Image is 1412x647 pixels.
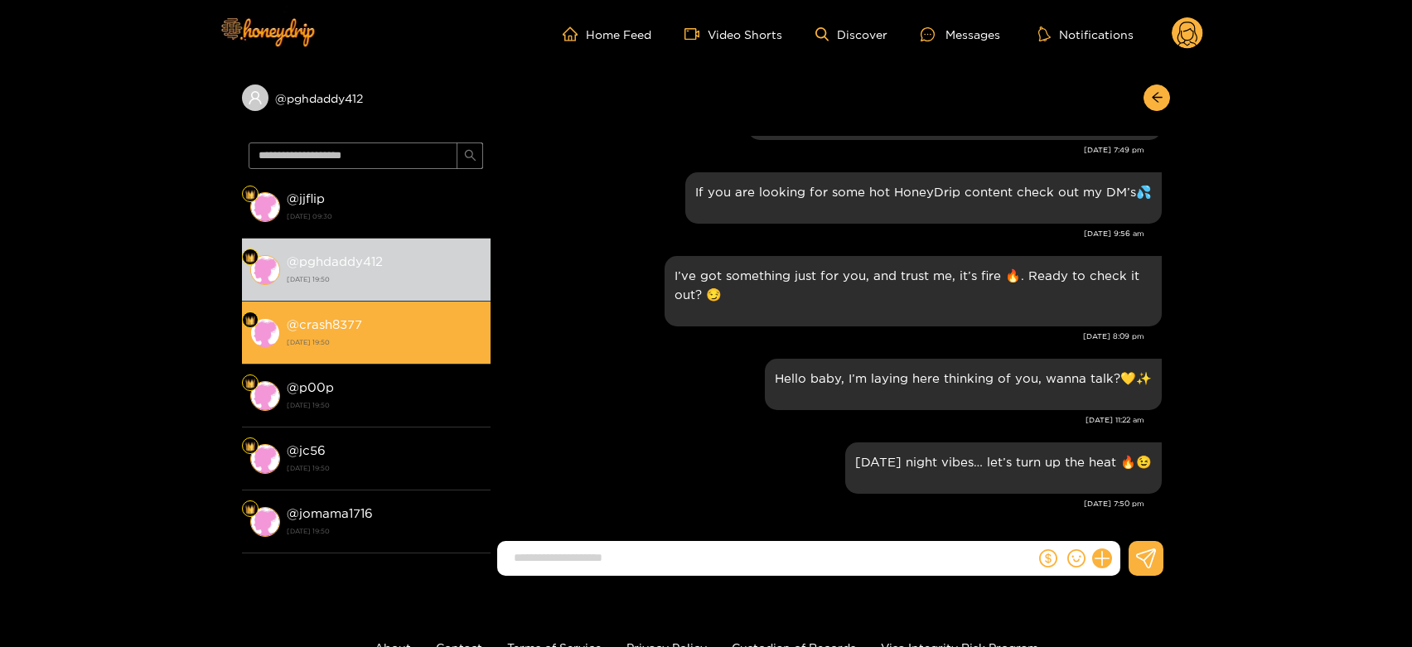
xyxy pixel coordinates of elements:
[1033,26,1139,42] button: Notifications
[499,498,1144,509] div: [DATE] 7:50 pm
[684,27,782,41] a: Video Shorts
[775,369,1152,388] p: Hello baby, I’m laying here thinking of you, wanna talk?💛✨
[287,398,482,413] strong: [DATE] 19:50
[287,443,326,457] strong: @ jc56
[245,316,255,326] img: Fan Level
[287,317,362,331] strong: @ crash8377
[1144,84,1170,111] button: arrow-left
[287,272,482,287] strong: [DATE] 19:50
[287,335,482,350] strong: [DATE] 19:50
[250,507,280,537] img: conversation
[287,209,482,224] strong: [DATE] 09:30
[499,331,1144,342] div: [DATE] 8:09 pm
[685,172,1162,224] div: Sep. 17, 9:56 am
[464,149,476,163] span: search
[845,442,1162,494] div: Sep. 18, 7:50 pm
[248,90,263,105] span: user
[563,27,586,41] span: home
[250,381,280,411] img: conversation
[499,144,1144,156] div: [DATE] 7:49 pm
[287,191,325,205] strong: @ jjflip
[1036,546,1061,571] button: dollar
[250,255,280,285] img: conversation
[563,27,651,41] a: Home Feed
[250,192,280,222] img: conversation
[250,444,280,474] img: conversation
[921,25,1000,44] div: Messages
[499,228,1144,239] div: [DATE] 9:56 am
[250,318,280,348] img: conversation
[287,506,373,520] strong: @ jomama1716
[245,190,255,200] img: Fan Level
[1151,91,1163,105] span: arrow-left
[287,461,482,476] strong: [DATE] 19:50
[245,253,255,263] img: Fan Level
[1067,549,1086,567] span: smile
[287,380,334,394] strong: @ p00p
[457,142,483,169] button: search
[242,84,491,111] div: @pghdaddy412
[855,452,1152,471] p: [DATE] night vibes… let’s turn up the heat 🔥😉
[245,442,255,451] img: Fan Level
[245,505,255,514] img: Fan Level
[499,414,1144,426] div: [DATE] 11:22 am
[815,27,887,41] a: Discover
[765,359,1162,410] div: Sep. 18, 11:22 am
[287,524,482,538] strong: [DATE] 19:50
[287,254,383,268] strong: @ pghdaddy412
[665,256,1162,326] div: Sep. 17, 8:09 pm
[684,27,708,41] span: video-camera
[1039,549,1057,567] span: dollar
[675,266,1152,304] p: I’ve got something just for you, and trust me, it’s fire 🔥. Ready to check it out? 😏
[245,379,255,389] img: Fan Level
[695,182,1152,201] p: If you are looking for some hot HoneyDrip content check out my DM’s💦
